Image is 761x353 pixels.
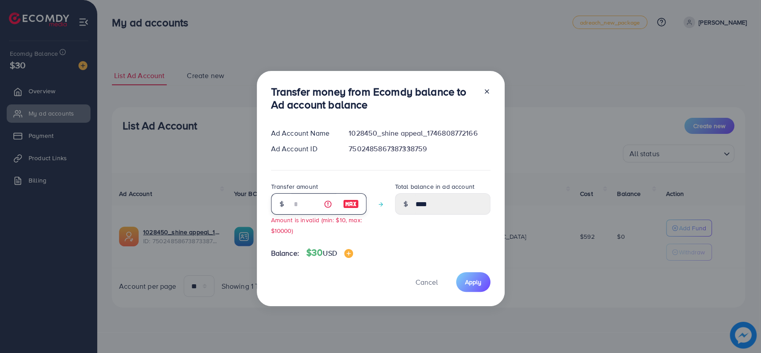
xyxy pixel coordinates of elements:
[415,277,438,287] span: Cancel
[465,278,481,287] span: Apply
[271,216,362,234] small: Amount is invalid (min: $10, max: $10000)
[264,144,342,154] div: Ad Account ID
[341,144,497,154] div: 7502485867387338759
[456,272,490,291] button: Apply
[306,247,353,258] h4: $30
[271,182,318,191] label: Transfer amount
[271,85,476,111] h3: Transfer money from Ecomdy balance to Ad account balance
[404,272,449,291] button: Cancel
[271,248,299,258] span: Balance:
[344,249,353,258] img: image
[341,128,497,138] div: 1028450_shine appeal_1746808772166
[395,182,474,191] label: Total balance in ad account
[323,248,337,258] span: USD
[264,128,342,138] div: Ad Account Name
[343,199,359,209] img: image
